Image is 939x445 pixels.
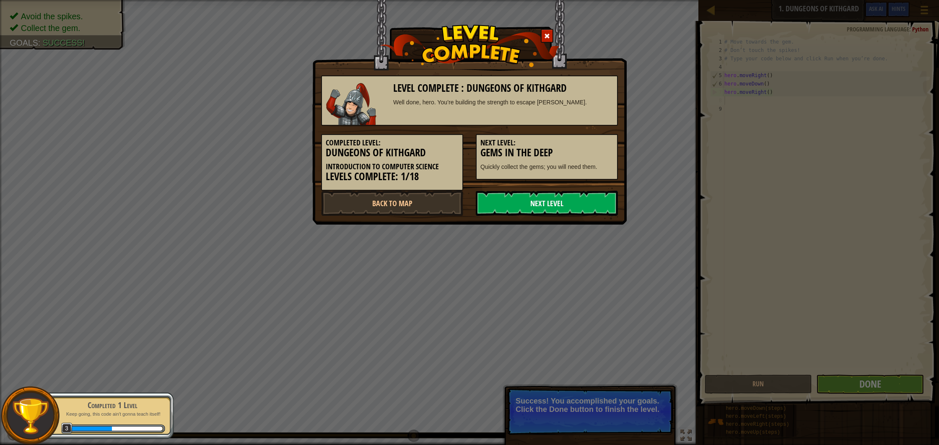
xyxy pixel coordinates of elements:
[380,25,560,67] img: level_complete.png
[321,191,463,216] a: Back to Map
[326,147,459,158] h3: Dungeons of Kithgard
[480,163,613,171] p: Quickly collect the gems; you will need them.
[61,423,73,434] span: 3
[393,83,613,94] h3: Level Complete : Dungeons of Kithgard
[476,191,618,216] a: Next Level
[393,98,613,106] div: Well done, hero. You’re building the strength to escape [PERSON_NAME].
[326,163,459,171] h5: Introduction to Computer Science
[326,83,376,125] img: samurai.png
[60,411,165,417] p: Keep going, this code ain't gonna teach itself!
[11,397,49,435] img: trophy.png
[326,139,459,147] h5: Completed Level:
[60,399,165,411] div: Completed 1 Level
[480,147,613,158] h3: Gems in the Deep
[326,171,459,182] h3: Levels Complete: 1/18
[480,139,613,147] h5: Next Level:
